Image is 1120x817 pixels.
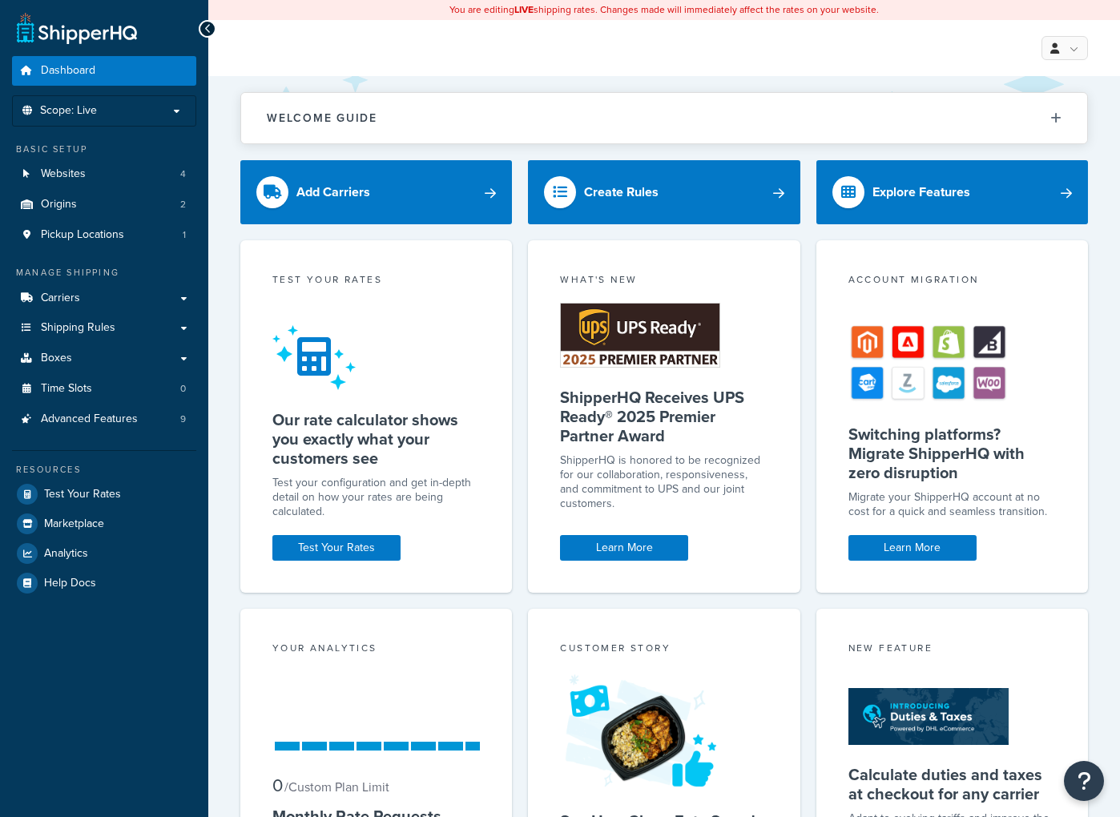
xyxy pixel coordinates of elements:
div: Resources [12,463,196,477]
span: Help Docs [44,577,96,590]
div: What's New [560,272,767,291]
span: 2 [180,198,186,211]
span: Websites [41,167,86,181]
div: Account Migration [848,272,1056,291]
span: 9 [180,413,186,426]
p: ShipperHQ is honored to be recognized for our collaboration, responsiveness, and commitment to UP... [560,453,767,511]
small: / Custom Plan Limit [284,778,389,796]
a: Test Your Rates [12,480,196,509]
div: Explore Features [872,181,970,203]
span: Scope: Live [40,104,97,118]
span: Carriers [41,292,80,305]
div: Your Analytics [272,641,480,659]
a: Pickup Locations1 [12,220,196,250]
a: Shipping Rules [12,313,196,343]
a: Add Carriers [240,160,512,224]
div: Migrate your ShipperHQ account at no cost for a quick and seamless transition. [848,490,1056,519]
span: 4 [180,167,186,181]
span: Marketplace [44,517,104,531]
div: Manage Shipping [12,266,196,280]
h5: Switching platforms? Migrate ShipperHQ with zero disruption [848,425,1056,482]
span: Time Slots [41,382,92,396]
h5: ShipperHQ Receives UPS Ready® 2025 Premier Partner Award [560,388,767,445]
span: Advanced Features [41,413,138,426]
div: Add Carriers [296,181,370,203]
a: Learn More [560,535,688,561]
li: Pickup Locations [12,220,196,250]
a: Learn More [848,535,977,561]
a: Create Rules [528,160,800,224]
button: Open Resource Center [1064,761,1104,801]
div: Test your rates [272,272,480,291]
li: Time Slots [12,374,196,404]
span: Origins [41,198,77,211]
div: Basic Setup [12,143,196,156]
a: Origins2 [12,190,196,219]
a: Marketplace [12,509,196,538]
span: 1 [183,228,186,242]
a: Websites4 [12,159,196,189]
a: Help Docs [12,569,196,598]
a: Advanced Features9 [12,404,196,434]
a: Test Your Rates [272,535,401,561]
h2: Welcome Guide [267,112,377,124]
span: Pickup Locations [41,228,124,242]
div: Customer Story [560,641,767,659]
li: Advanced Features [12,404,196,434]
li: Websites [12,159,196,189]
span: 0 [180,382,186,396]
li: Origins [12,190,196,219]
div: New Feature [848,641,1056,659]
a: Time Slots0 [12,374,196,404]
span: Test Your Rates [44,488,121,501]
span: Analytics [44,547,88,561]
a: Analytics [12,539,196,568]
a: Carriers [12,284,196,313]
div: Create Rules [584,181,659,203]
button: Welcome Guide [241,93,1087,143]
span: Shipping Rules [41,321,115,335]
span: Dashboard [41,64,95,78]
h5: Calculate duties and taxes at checkout for any carrier [848,765,1056,803]
div: Test your configuration and get in-depth detail on how your rates are being calculated. [272,476,480,519]
h5: Our rate calculator shows you exactly what your customers see [272,410,480,468]
b: LIVE [514,2,534,17]
a: Dashboard [12,56,196,86]
span: Boxes [41,352,72,365]
span: 0 [272,772,283,799]
a: Explore Features [816,160,1088,224]
a: Boxes [12,344,196,373]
